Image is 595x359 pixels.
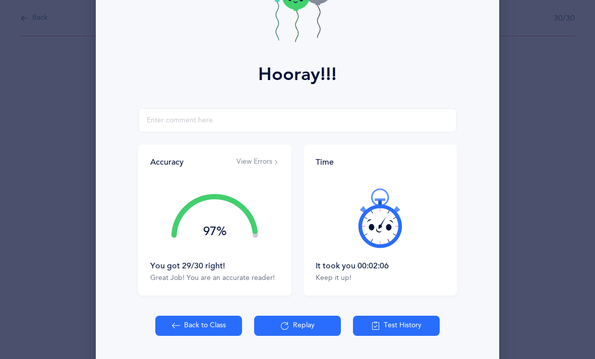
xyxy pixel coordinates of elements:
input: Enter comment here [138,108,457,132]
div: It took you 00:02:06 [316,260,445,271]
div: You got 29/30 right! [150,260,279,271]
div: Time [316,157,445,168]
button: View Errors [236,157,279,167]
div: Keep it up! [316,273,445,283]
button: Back to Class [155,316,242,336]
button: Replay [254,316,341,336]
div: Accuracy [150,157,184,168]
div: 97% [171,226,258,238]
div: Great Job! You are an accurate reader! [150,273,279,283]
div: Hooray!!! [258,61,337,88]
button: Test History [353,316,440,336]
